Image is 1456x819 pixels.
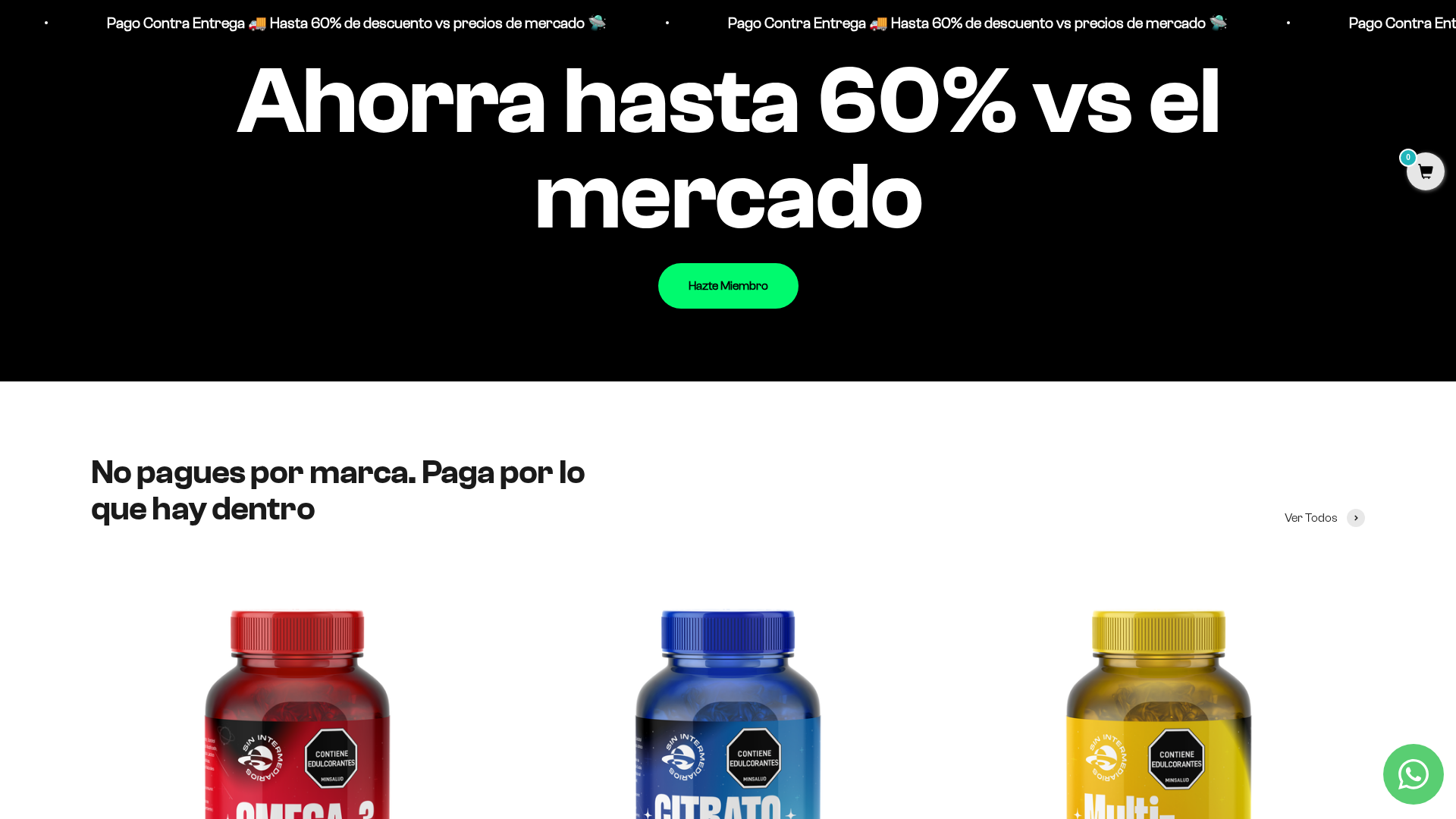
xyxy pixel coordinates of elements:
span: Ver Todos [1285,508,1338,528]
impact-text: Ahorra hasta 60% vs el mercado [91,53,1365,244]
mark: 0 [1399,149,1417,167]
p: Pago Contra Entrega 🚚 Hasta 60% de descuento vs precios de mercado 🛸 [696,11,1196,35]
p: Pago Contra Entrega 🚚 Hasta 60% de descuento vs precios de mercado 🛸 [75,11,575,35]
a: 0 [1407,165,1445,181]
a: Hazte Miembro [658,263,799,309]
split-lines: No pagues por marca. Paga por lo que hay dentro [91,453,585,527]
a: Ver Todos [1285,508,1365,528]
